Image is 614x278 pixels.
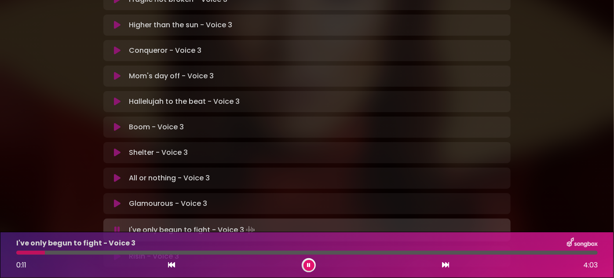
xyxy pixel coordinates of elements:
span: 4:03 [583,260,598,271]
p: Conqueror - Voice 3 [129,45,201,56]
p: Mom's day off - Voice 3 [129,71,214,81]
img: waveform4.gif [244,224,256,236]
span: 0:11 [16,260,26,270]
img: songbox-logo-white.png [567,238,598,249]
p: Glamourous - Voice 3 [129,198,207,209]
p: I've only begun to fight - Voice 3 [16,238,135,249]
p: Higher than the sun - Voice 3 [129,20,232,30]
p: Boom - Voice 3 [129,122,184,132]
p: All or nothing - Voice 3 [129,173,210,183]
p: Shelter - Voice 3 [129,147,188,158]
p: I've only begun to fight - Voice 3 [129,224,256,236]
p: Hallelujah to the beat - Voice 3 [129,96,240,107]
